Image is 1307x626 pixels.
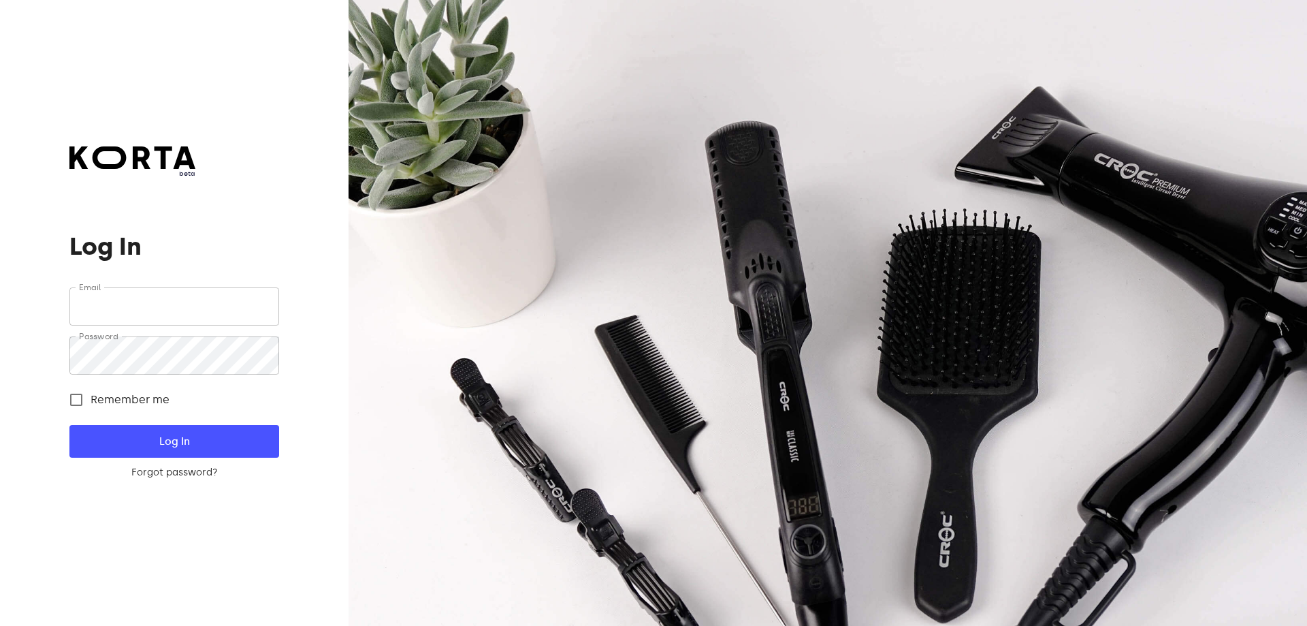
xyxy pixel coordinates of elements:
[91,392,170,408] span: Remember me
[69,425,278,458] button: Log In
[69,466,278,480] a: Forgot password?
[91,433,257,450] span: Log In
[69,233,278,260] h1: Log In
[69,146,195,169] img: Korta
[69,169,195,178] span: beta
[69,146,195,178] a: beta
